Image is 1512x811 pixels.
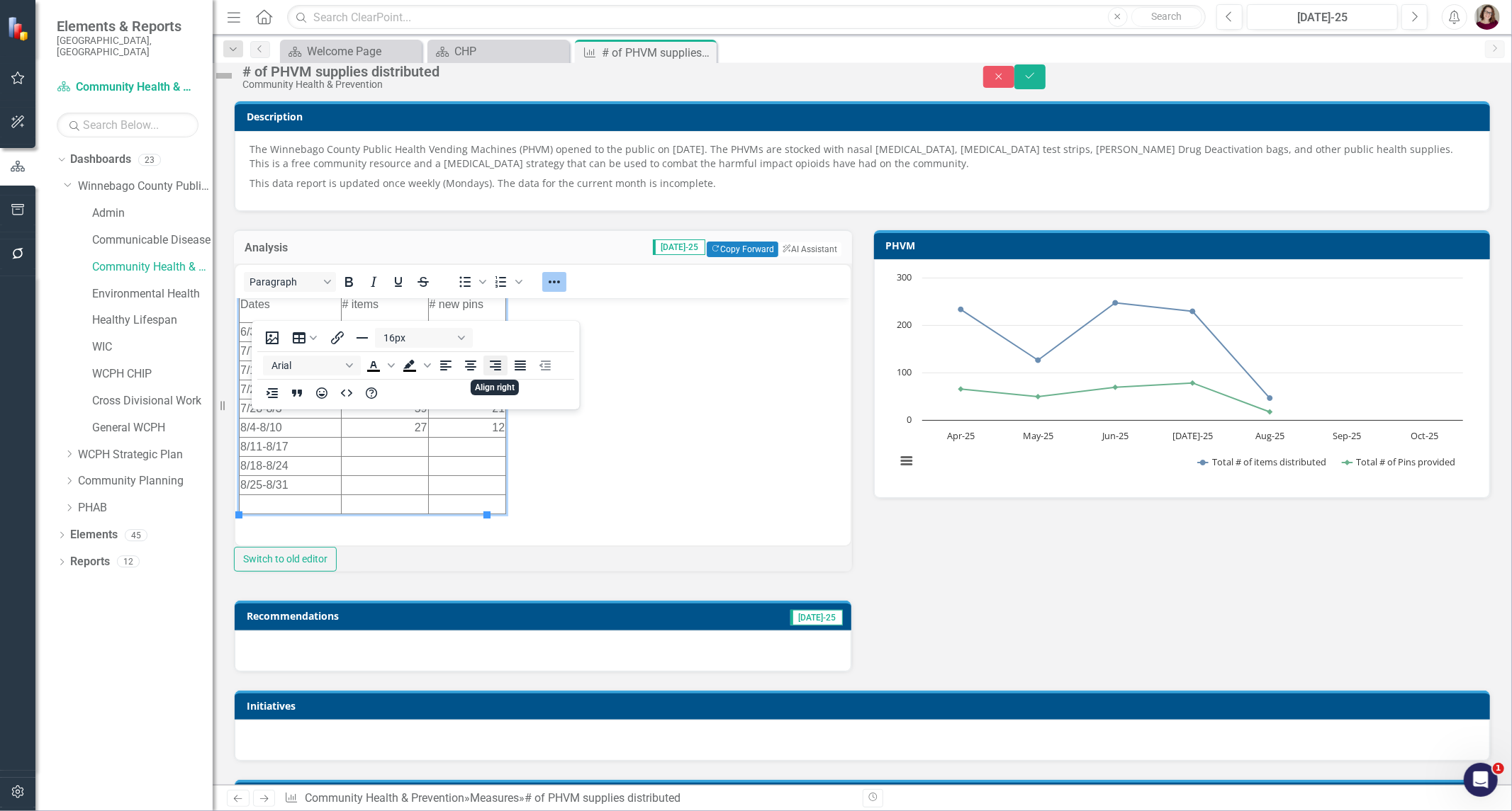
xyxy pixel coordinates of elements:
button: Insert image [260,328,284,348]
a: Community Health & Prevention [92,259,213,276]
td: 7/7-7/13 [4,43,106,62]
button: Reveal or hide additional toolbar items [542,272,566,292]
div: # of PHVM supplies distributed [525,791,681,805]
a: Reports [70,554,110,570]
path: May-25, 126. Total # of items distributed. [1035,358,1041,363]
button: AI Assistant [778,242,841,256]
text: 0 [907,413,912,426]
span: Search [1151,11,1182,22]
text: Aug-25 [1255,429,1284,442]
h3: PHVM [886,240,1484,251]
td: 7/21-7/27 [4,81,106,101]
a: Community Health & Prevention [305,791,464,805]
button: Insert/edit link [325,328,349,348]
a: Measures [470,791,519,805]
td: 8/18-8/24 [4,158,106,177]
text: Jun-25 [1101,429,1129,442]
div: » » [284,790,851,807]
span: 1 [1493,763,1504,774]
a: Environmental Health [92,286,213,302]
path: Jul-25, 78. Total # of Pins provided. [1189,380,1195,386]
text: Total # of items distributed [1212,455,1326,468]
img: Sarahjean Schluechtermann [1474,4,1500,30]
span: [DATE]-25 [653,239,705,255]
a: Elements [70,527,118,543]
p: The Winnebago County Public Health Vending Machines (PHVM) opened to the public on [DATE]. The PH... [250,142,1475,174]
path: May-25, 49. Total # of Pins provided. [1035,394,1041,399]
input: Search ClearPoint... [287,5,1206,30]
a: PHAB [78,500,213,516]
text: [DATE]-25 [1172,429,1213,442]
div: Background color Black [398,356,433,375]
img: ClearPoint Strategy [7,16,32,41]
a: Cross Divisional Work [92,393,213,409]
div: Bullet list [453,272,488,292]
div: Text color Black [362,356,397,375]
div: CHP [454,42,566,60]
text: Total # of Pins provided [1356,455,1455,468]
button: Show Total # of Pins provided [1343,456,1457,468]
button: Italic [362,272,386,292]
button: Align left [434,356,458,375]
path: Jul-25, 229. Total # of items distributed. [1189,309,1195,314]
td: 6/30-7/6 [4,24,106,43]
td: 38 [106,81,193,101]
text: 100 [897,365,912,378]
button: Show Total # of items distributed [1198,456,1327,468]
path: Aug-25, 46. Total # of items distributed. [1267,395,1272,401]
small: [GEOGRAPHIC_DATA], [GEOGRAPHIC_DATA] [57,35,198,58]
a: Healthy Lifespan [92,312,213,329]
span: Arial [271,360,341,371]
span: Paragraph [250,276,319,288]
td: 59 [106,101,193,120]
iframe: Rich Text Area [235,298,851,545]
button: Increase indent [260,383,284,403]
button: Table [285,328,325,348]
button: Switch to old editor [234,547,337,572]
text: Sep-25 [1333,429,1361,442]
button: Decrease indent [533,356,557,375]
h3: Initiatives [247,701,1483,711]
td: 8/4-8/10 [4,120,106,139]
a: General WCPH [92,420,213,436]
span: Elements & Reports [57,18,198,35]
td: 12 [193,120,271,139]
td: 10 [193,24,271,43]
a: WCPH Strategic Plan [78,447,213,463]
div: Numbered list [489,272,525,292]
a: CHP [431,42,566,60]
a: Welcome Page [284,42,418,60]
button: Horizontal line [350,328,374,348]
a: WIC [92,339,213,356]
a: Community Health & Prevention [57,79,198,96]
h3: Analysis [245,242,356,254]
path: Apr-25, 65. Total # of Pins provided. [958,387,963,392]
td: 17 [193,43,271,62]
button: Strikethrough [411,272,435,292]
a: WCPH CHIP [92,366,213,382]
img: Not Defined [213,64,235,87]
path: Apr-25, 233. Total # of items distributed. [958,307,963,312]
button: Font size 16px [375,328,473,348]
td: 61 [106,43,193,62]
button: Help [359,383,383,403]
div: # of PHVM supplies distributed [242,64,955,79]
text: 200 [897,318,912,331]
td: 27 [106,120,193,139]
text: May-25 [1023,429,1053,442]
p: This data report is updated once weekly (Mondays). The data for the current month is incomplete. [250,174,1475,193]
g: Total # of items distributed, line 1 of 2 with 7 data points. [958,300,1272,402]
input: Search Below... [57,113,198,137]
a: Winnebago County Public Health [78,178,213,195]
button: Align center [459,356,483,375]
button: Underline [386,272,410,292]
span: 16px [383,332,453,344]
a: Communicable Disease [92,232,213,249]
text: 300 [897,271,912,283]
td: 7/28-8/3 [4,101,106,120]
td: 8/25-8/31 [4,177,106,196]
button: HTML Editor [335,383,359,403]
button: Block Paragraph [244,272,336,292]
button: Font Arial [263,356,361,375]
